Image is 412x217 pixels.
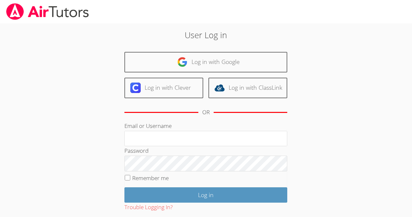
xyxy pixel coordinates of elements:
h2: User Log in [95,29,317,41]
button: Trouble Logging In? [124,203,173,212]
img: airtutors_banner-c4298cdbf04f3fff15de1276eac7730deb9818008684d7c2e4769d2f7ddbe033.png [6,3,90,20]
img: google-logo-50288ca7cdecda66e5e0955fdab243c47b7ad437acaf1139b6f446037453330a.svg [177,57,188,67]
a: Log in with Google [124,52,287,72]
a: Log in with ClassLink [208,78,287,98]
label: Remember me [132,174,169,182]
input: Log in [124,187,287,203]
img: clever-logo-6eab21bc6e7a338710f1a6ff85c0baf02591cd810cc4098c63d3a4b26e2feb20.svg [130,83,141,93]
a: Log in with Clever [124,78,203,98]
label: Password [124,147,149,154]
label: Email or Username [124,122,172,130]
div: OR [202,108,210,117]
img: classlink-logo-d6bb404cc1216ec64c9a2012d9dc4662098be43eaf13dc465df04b49fa7ab582.svg [214,83,225,93]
